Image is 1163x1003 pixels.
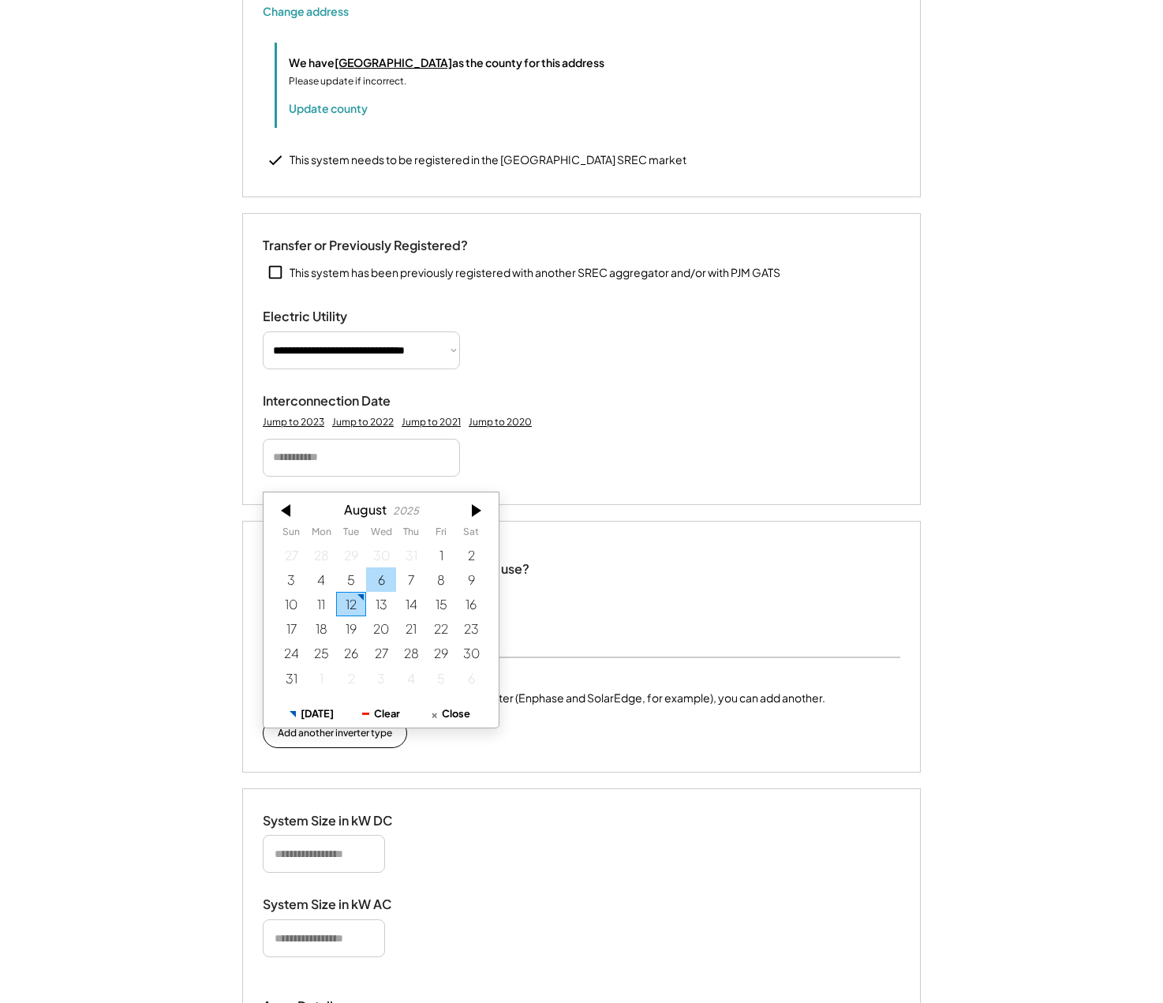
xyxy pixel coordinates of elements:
button: Change address [263,3,349,19]
div: 8/15/2025 [426,592,456,616]
div: 8/14/2025 [396,592,426,616]
div: 8/04/2025 [306,567,336,592]
div: 9/02/2025 [336,666,366,690]
div: Transfer or Previously Registered? [263,238,468,254]
div: 8/23/2025 [456,616,486,641]
th: Thursday [396,526,426,542]
div: 8/05/2025 [336,567,366,592]
div: System Size in kW AC [263,896,421,913]
div: 8/09/2025 [456,567,486,592]
div: Jump to 2021 [402,416,461,429]
div: 9/04/2025 [396,666,426,690]
div: 8/19/2025 [336,616,366,641]
div: 8/25/2025 [306,641,336,665]
div: 8/17/2025 [276,616,306,641]
div: 2025 [393,505,419,517]
div: 8/02/2025 [456,543,486,567]
div: We have as the county for this address [289,54,604,71]
div: 7/30/2025 [366,543,396,567]
button: Clear [346,700,416,728]
div: Interconnection Date [263,393,421,410]
div: 8/08/2025 [426,567,456,592]
div: 8/31/2025 [276,666,306,690]
div: Electric Utility [263,309,421,325]
div: If this system has more than one make of inverter (Enphase and SolarEdge, for example), you can a... [263,690,825,706]
div: 8/22/2025 [426,616,456,641]
button: Add another inverter type [263,718,407,748]
div: 8/12/2025 [336,592,366,616]
th: Tuesday [336,526,366,542]
u: [GEOGRAPHIC_DATA] [335,55,452,69]
div: Jump to 2023 [263,416,324,429]
div: 8/01/2025 [426,543,456,567]
div: 9/05/2025 [426,666,456,690]
th: Saturday [456,526,486,542]
div: 8/26/2025 [336,641,366,665]
div: 8/27/2025 [366,641,396,665]
button: Close [416,700,485,728]
div: 8/11/2025 [306,592,336,616]
div: August [344,502,387,517]
div: 9/01/2025 [306,666,336,690]
div: 7/27/2025 [276,543,306,567]
div: 7/28/2025 [306,543,336,567]
div: 8/24/2025 [276,641,306,665]
div: Jump to 2022 [332,416,394,429]
div: 8/21/2025 [396,616,426,641]
div: 8/10/2025 [276,592,306,616]
div: 8/13/2025 [366,592,396,616]
div: 8/20/2025 [366,616,396,641]
div: 9/03/2025 [366,666,396,690]
div: 8/30/2025 [456,641,486,665]
th: Wednesday [366,526,396,542]
div: 7/29/2025 [336,543,366,567]
button: Update county [289,100,368,116]
th: Sunday [276,526,306,542]
div: 8/28/2025 [396,641,426,665]
div: Jump to 2020 [469,416,532,429]
div: Please update if incorrect. [289,74,406,88]
div: 8/18/2025 [306,616,336,641]
div: 8/16/2025 [456,592,486,616]
div: 7/31/2025 [396,543,426,567]
th: Friday [426,526,456,542]
div: 8/06/2025 [366,567,396,592]
div: 8/03/2025 [276,567,306,592]
div: This system needs to be registered in the [GEOGRAPHIC_DATA] SREC market [290,152,686,168]
div: System Size in kW DC [263,813,421,829]
button: [DATE] [277,700,346,728]
th: Monday [306,526,336,542]
div: 8/29/2025 [426,641,456,665]
div: 9/06/2025 [456,666,486,690]
div: This system has been previously registered with another SREC aggregator and/or with PJM GATS [290,265,780,281]
div: 8/07/2025 [396,567,426,592]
